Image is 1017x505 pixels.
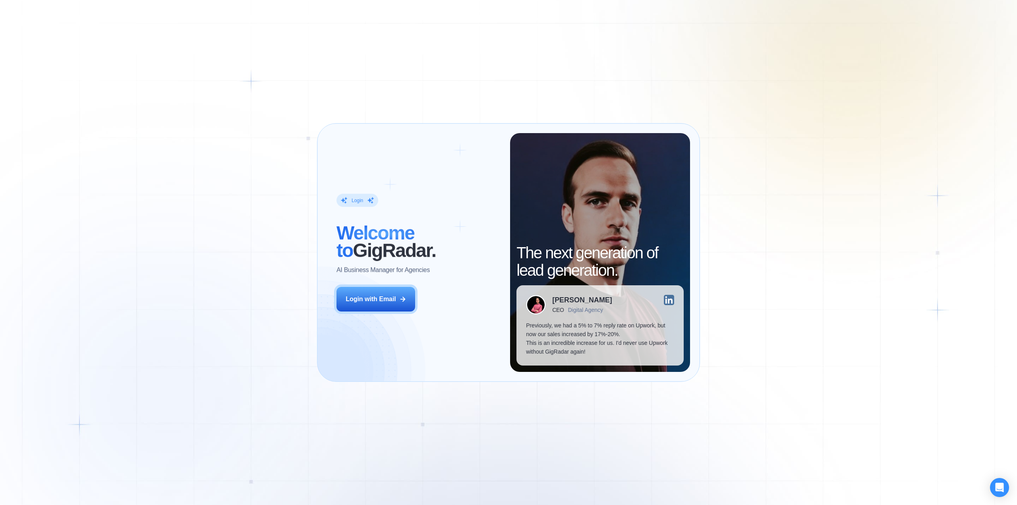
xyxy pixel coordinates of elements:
[516,244,683,279] h2: The next generation of lead generation.
[336,223,414,261] span: Welcome to
[352,197,363,203] div: Login
[526,321,674,356] p: Previously, we had a 5% to 7% reply rate on Upwork, but now our sales increased by 17%-20%. This ...
[552,307,564,313] div: CEO
[346,295,396,304] div: Login with Email
[336,287,415,312] button: Login with Email
[336,266,430,275] p: AI Business Manager for Agencies
[568,307,603,313] div: Digital Agency
[990,478,1009,497] div: Open Intercom Messenger
[552,296,612,304] div: [PERSON_NAME]
[336,224,501,259] h2: ‍ GigRadar.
